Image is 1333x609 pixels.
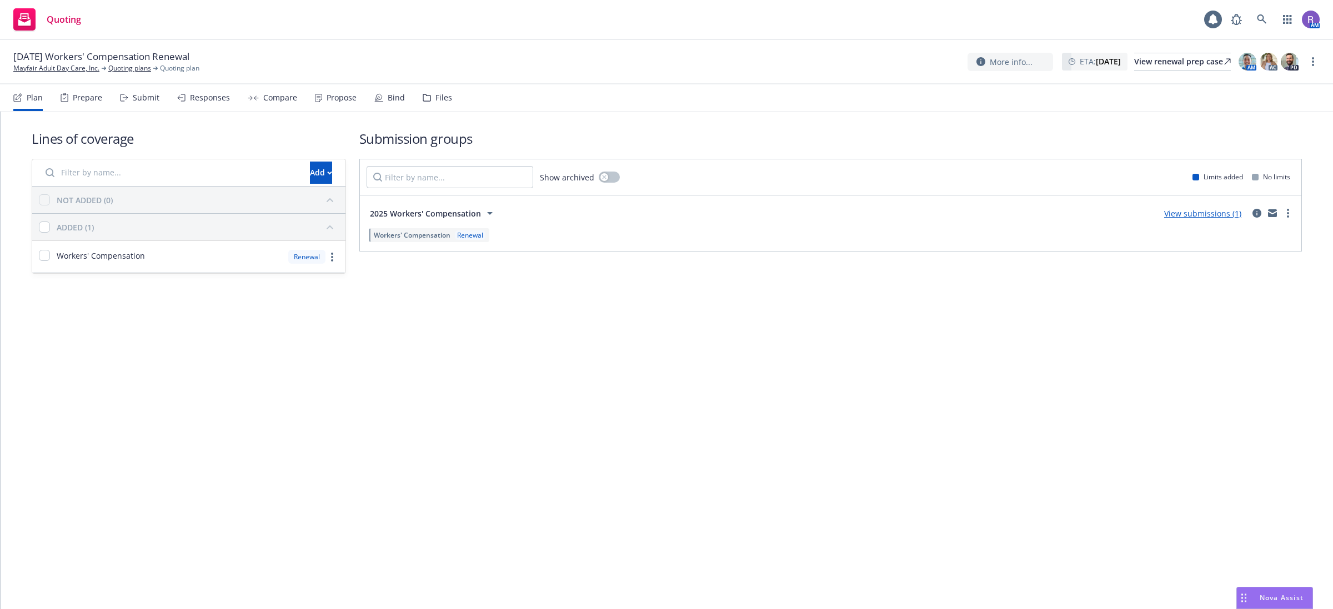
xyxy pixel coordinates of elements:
img: photo [1281,53,1299,71]
a: Report a Bug [1225,8,1247,31]
span: Nova Assist [1260,593,1304,602]
span: More info... [990,56,1033,68]
a: Search [1251,8,1273,31]
div: Prepare [73,93,102,102]
strong: [DATE] [1096,56,1121,67]
a: mail [1266,207,1279,220]
div: View renewal prep case [1134,53,1231,70]
a: Quoting plans [108,63,151,73]
div: Renewal [288,250,325,264]
a: Mayfair Adult Day Care, Inc. [13,63,99,73]
span: [DATE] Workers' Compensation Renewal [13,50,189,63]
div: Plan [27,93,43,102]
button: ADDED (1) [57,218,339,236]
button: Nova Assist [1236,587,1313,609]
div: Limits added [1192,172,1243,182]
div: Responses [190,93,230,102]
span: Quoting [47,15,81,24]
input: Filter by name... [367,166,533,188]
div: Compare [263,93,297,102]
div: Propose [327,93,357,102]
span: 2025 Workers' Compensation [370,208,481,219]
a: more [325,250,339,264]
img: photo [1239,53,1256,71]
h1: Submission groups [359,129,1302,148]
button: NOT ADDED (0) [57,191,339,209]
a: circleInformation [1250,207,1264,220]
button: 2025 Workers' Compensation [367,202,500,224]
img: photo [1260,53,1277,71]
a: View submissions (1) [1164,208,1241,219]
input: Filter by name... [39,162,303,184]
div: Add [310,162,332,183]
span: ETA : [1080,56,1121,67]
a: Quoting [9,4,86,35]
span: Show archived [540,172,594,183]
div: No limits [1252,172,1290,182]
img: photo [1302,11,1320,28]
div: NOT ADDED (0) [57,194,113,206]
a: more [1306,55,1320,68]
span: Workers' Compensation [374,230,450,240]
div: Files [435,93,452,102]
div: Renewal [455,230,485,240]
a: more [1281,207,1295,220]
button: More info... [968,53,1053,71]
a: Switch app [1276,8,1299,31]
div: Bind [388,93,405,102]
button: Add [310,162,332,184]
div: Drag to move [1237,587,1251,608]
div: ADDED (1) [57,222,94,233]
h1: Lines of coverage [32,129,346,148]
span: Quoting plan [160,63,199,73]
span: Workers' Compensation [57,250,145,261]
a: View renewal prep case [1134,53,1231,71]
div: Submit [133,93,159,102]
